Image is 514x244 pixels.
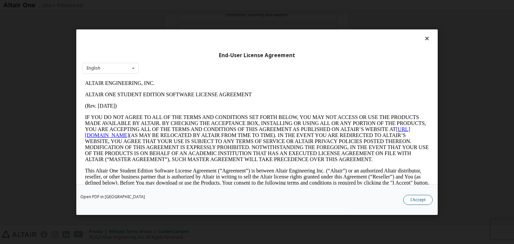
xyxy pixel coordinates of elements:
p: IF YOU DO NOT AGREE TO ALL OF THE TERMS AND CONDITIONS SET FORTH BELOW, YOU MAY NOT ACCESS OR USE... [3,37,347,85]
p: This Altair One Student Edition Software License Agreement (“Agreement”) is between Altair Engine... [3,90,347,114]
a: [URL][DOMAIN_NAME] [3,49,328,60]
div: End-User License Agreement [82,52,432,58]
button: I Accept [403,195,433,205]
p: ALTAIR ENGINEERING, INC. [3,3,347,9]
a: Open PDF in [GEOGRAPHIC_DATA] [80,195,145,199]
p: ALTAIR ONE STUDENT EDITION SOFTWARE LICENSE AGREEMENT [3,14,347,20]
p: (Rev. [DATE]) [3,25,347,31]
div: English [87,66,100,70]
